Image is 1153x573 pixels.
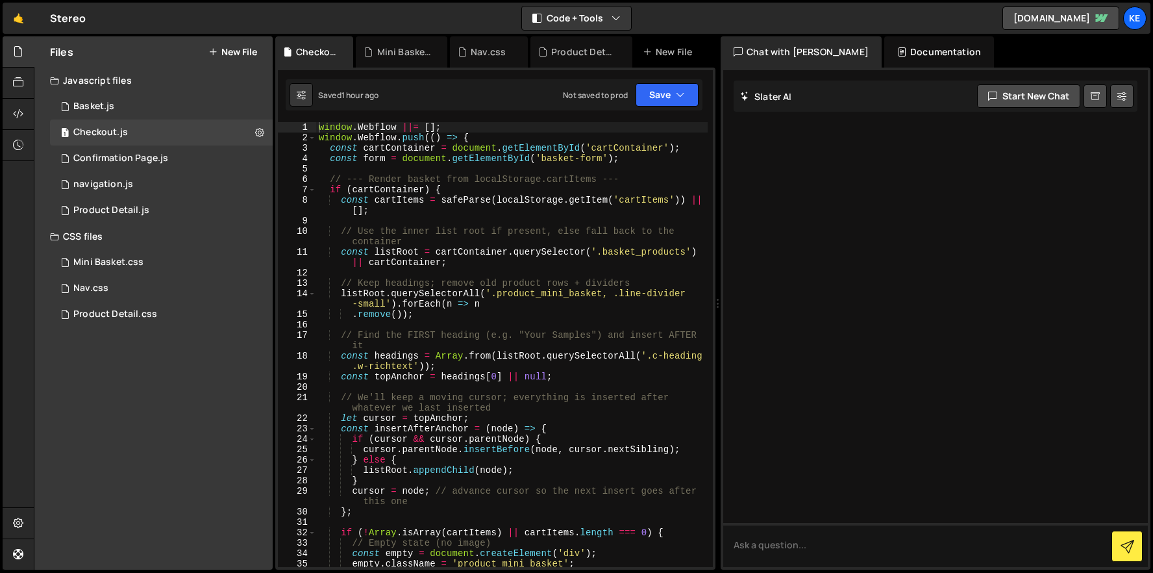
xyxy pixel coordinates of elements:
div: 8215/46114.css [50,275,273,301]
div: Product Detail.js [73,205,149,216]
h2: Files [50,45,73,59]
button: Save [636,83,699,107]
div: 15 [278,309,316,320]
div: 20 [278,382,316,392]
div: Javascript files [34,68,273,94]
div: 33 [278,538,316,548]
div: Checkout.js [296,45,338,58]
div: New File [643,45,697,58]
div: 26 [278,455,316,465]
div: 34 [278,548,316,559]
button: Code + Tools [522,6,631,30]
div: 29 [278,486,316,507]
div: 30 [278,507,316,517]
div: Product Detail.css [73,309,157,320]
div: 8215/44673.js [50,197,273,223]
div: 8 [278,195,316,216]
div: Stereo [50,10,86,26]
span: 1 [61,129,69,139]
div: Product Detail.css [551,45,617,58]
div: 23 [278,424,316,434]
div: 9 [278,216,316,226]
div: 8215/44731.js [50,120,273,146]
div: CSS files [34,223,273,249]
div: 31 [278,517,316,528]
div: 13 [278,278,316,288]
div: 24 [278,434,316,444]
a: Ke [1123,6,1147,30]
a: [DOMAIN_NAME] [1002,6,1119,30]
div: navigation.js [73,179,133,190]
div: 5 [278,164,316,174]
div: 19 [278,372,316,382]
div: Not saved to prod [563,90,628,101]
div: 3 [278,143,316,153]
div: 2 [278,133,316,143]
div: Confirmation Page.js [73,153,168,164]
div: 27 [278,465,316,476]
div: Chat with [PERSON_NAME] [721,36,882,68]
div: 35 [278,559,316,569]
button: Start new chat [977,84,1080,108]
div: Checkout.js [73,127,128,138]
div: 14 [278,288,316,309]
div: 28 [278,476,316,486]
div: 8215/44666.js [50,94,273,120]
div: Mini Basket.css [377,45,432,58]
div: 10 [278,226,316,247]
div: 32 [278,528,316,538]
div: 11 [278,247,316,268]
div: Basket.js [73,101,114,112]
div: 8215/46113.js [50,172,273,197]
a: 🤙 [3,3,34,34]
div: 7 [278,185,316,195]
div: Nav.css [471,45,506,58]
div: 6 [278,174,316,185]
div: 8215/45082.js [50,146,273,172]
div: 8215/46286.css [50,249,273,275]
div: 21 [278,392,316,413]
div: 4 [278,153,316,164]
div: Nav.css [73,283,108,294]
div: Documentation [884,36,994,68]
div: Saved [318,90,378,101]
div: 1 [278,122,316,133]
div: 18 [278,351,316,372]
div: 12 [278,268,316,278]
h2: Slater AI [740,90,792,103]
button: New File [208,47,257,57]
div: 17 [278,330,316,351]
div: 25 [278,444,316,455]
div: 1 hour ago [341,90,379,101]
div: Product Detail.css [50,301,273,327]
div: 22 [278,413,316,424]
div: Mini Basket.css [73,257,143,268]
div: 16 [278,320,316,330]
